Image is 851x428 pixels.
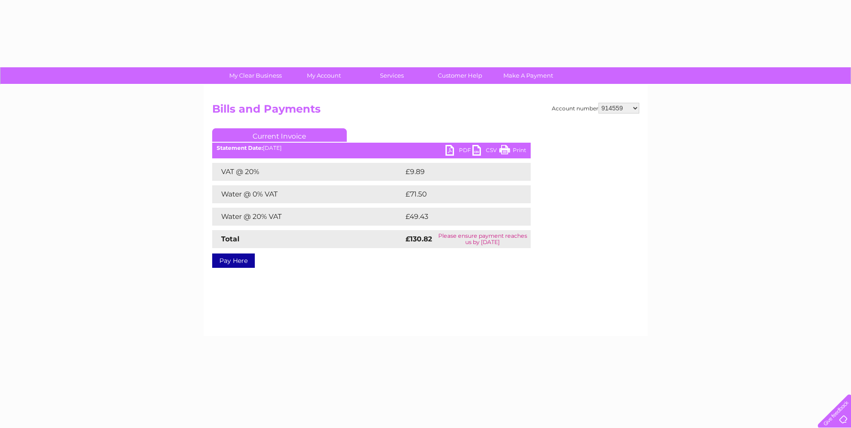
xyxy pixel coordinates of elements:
[212,163,403,181] td: VAT @ 20%
[212,185,403,203] td: Water @ 0% VAT
[212,128,347,142] a: Current Invoice
[212,103,639,120] h2: Bills and Payments
[445,145,472,158] a: PDF
[217,144,263,151] b: Statement Date:
[403,208,513,226] td: £49.43
[403,185,512,203] td: £71.50
[221,235,240,243] strong: Total
[406,235,432,243] strong: £130.82
[212,145,531,151] div: [DATE]
[218,67,292,84] a: My Clear Business
[287,67,361,84] a: My Account
[212,208,403,226] td: Water @ 20% VAT
[472,145,499,158] a: CSV
[499,145,526,158] a: Print
[552,103,639,114] div: Account number
[212,253,255,268] a: Pay Here
[423,67,497,84] a: Customer Help
[435,230,530,248] td: Please ensure payment reaches us by [DATE]
[403,163,511,181] td: £9.89
[355,67,429,84] a: Services
[491,67,565,84] a: Make A Payment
